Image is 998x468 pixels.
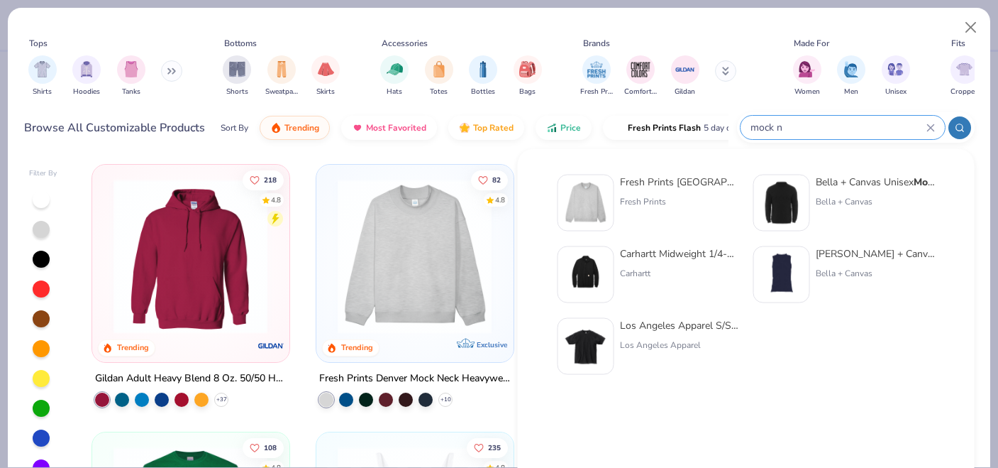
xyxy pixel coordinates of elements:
strong: Mock N [914,175,949,189]
button: filter button [950,55,979,97]
div: Carhartt Midweight 1/4-Zip [PERSON_NAME] Sweatshirt [620,246,739,261]
img: Hats Image [387,61,403,77]
img: trending.gif [270,122,282,134]
button: Like [243,437,284,457]
span: Top Rated [473,122,514,134]
span: 108 [264,444,277,451]
button: Like [467,437,508,457]
div: filter for Cropped [950,55,979,97]
img: Bottles Image [475,61,491,77]
div: Los Angeles Apparel [620,339,739,352]
button: filter button [624,55,657,97]
span: Hoodies [73,87,100,97]
div: filter for Comfort Colors [624,55,657,97]
div: Fresh Prints Denver Mock Neck Heavyweight Sweatshirt [319,369,511,387]
input: Try "T-Shirt" [749,119,926,136]
img: Gildan Image [675,59,696,80]
span: Gildan [675,87,695,97]
span: Trending [284,122,319,134]
span: Sweatpants [265,87,298,97]
img: Comfort Colors Image [630,59,651,80]
div: filter for Hats [380,55,409,97]
span: Bags [519,87,536,97]
div: filter for Fresh Prints [580,55,613,97]
span: Women [794,87,820,97]
span: Tanks [122,87,140,97]
span: Shirts [33,87,52,97]
img: Women Image [799,61,815,77]
div: Browse All Customizable Products [24,119,205,136]
div: Accessories [382,37,428,50]
span: 235 [488,444,501,451]
button: filter button [265,55,298,97]
img: Cropped Image [956,61,972,77]
div: Filter By [29,168,57,179]
span: Exclusive [476,339,506,349]
span: Men [844,87,858,97]
span: Price [560,122,581,134]
div: filter for Skirts [311,55,340,97]
img: Bags Image [519,61,535,77]
img: 33c9bd9f-0a3a-4d0f-a7da-a689f9800d2b [760,181,804,225]
button: filter button [671,55,699,97]
div: filter for Tanks [117,55,145,97]
button: Close [958,14,985,41]
img: 01756b78-01f6-4cc6-8d8a-3c30c1a0c8ac [106,179,275,334]
img: flash.gif [614,122,625,134]
img: Shorts Image [229,61,245,77]
img: 00c48c21-1fad-4179-acd5-c9e8fb652160 [760,253,804,297]
span: Skirts [316,87,335,97]
button: Like [243,170,284,190]
span: Bottles [471,87,495,97]
img: TopRated.gif [459,122,470,134]
div: filter for Totes [425,55,453,97]
span: Hats [387,87,402,97]
div: filter for Unisex [882,55,910,97]
div: [PERSON_NAME] + Canvas Women's [PERSON_NAME] Tank [816,246,935,261]
button: Price [536,116,592,140]
img: f5d85501-0dbb-4ee4-b115-c08fa3845d83 [331,179,499,334]
span: Cropped [950,87,979,97]
div: Carhartt [620,267,739,280]
div: Fresh Prints [GEOGRAPHIC_DATA] [PERSON_NAME] Heavyweight Sweatshirt [620,175,739,190]
img: Shirts Image [34,61,50,77]
div: Tops [29,37,48,50]
img: Men Image [843,61,859,77]
div: filter for Men [837,55,865,97]
button: Fresh Prints Flash5 day delivery [603,116,767,140]
img: fa30a71f-ae49-4e0d-8c1b-95533b14cc8e [564,253,608,297]
button: filter button [380,55,409,97]
div: 4.8 [495,195,505,205]
button: filter button [882,55,910,97]
img: Totes Image [431,61,447,77]
img: f5d85501-0dbb-4ee4-b115-c08fa3845d83 [564,181,608,225]
img: Tanks Image [123,61,139,77]
button: filter button [28,55,57,97]
span: Totes [430,87,448,97]
img: Fresh Prints Image [586,59,607,80]
div: filter for Women [793,55,821,97]
button: Trending [260,116,330,140]
span: + 10 [440,395,450,403]
img: Unisex Image [887,61,904,77]
div: Made For [794,37,829,50]
div: filter for Shorts [223,55,251,97]
span: Fresh Prints [580,87,613,97]
span: 82 [492,176,501,183]
img: Skirts Image [318,61,334,77]
span: 218 [264,176,277,183]
div: Fresh Prints [620,195,739,208]
div: Bella + Canvas Unisex [PERSON_NAME] Long Sleeve Tee [816,175,935,190]
div: Los Angeles Apparel S/S Mock Crew Neck 6.0oz Heavy [620,318,739,333]
button: filter button [72,55,101,97]
button: filter button [117,55,145,97]
button: filter button [580,55,613,97]
div: Gildan Adult Heavy Blend 8 Oz. 50/50 Hooded Sweatshirt [95,369,287,387]
img: a90f7c54-8796-4cb2-9d6e-4e9644cfe0fe [499,179,667,334]
div: Brands [583,37,610,50]
button: Top Rated [448,116,524,140]
div: filter for Sweatpants [265,55,298,97]
img: most_fav.gif [352,122,363,134]
span: 5 day delivery [704,120,756,136]
span: + 37 [216,395,227,403]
